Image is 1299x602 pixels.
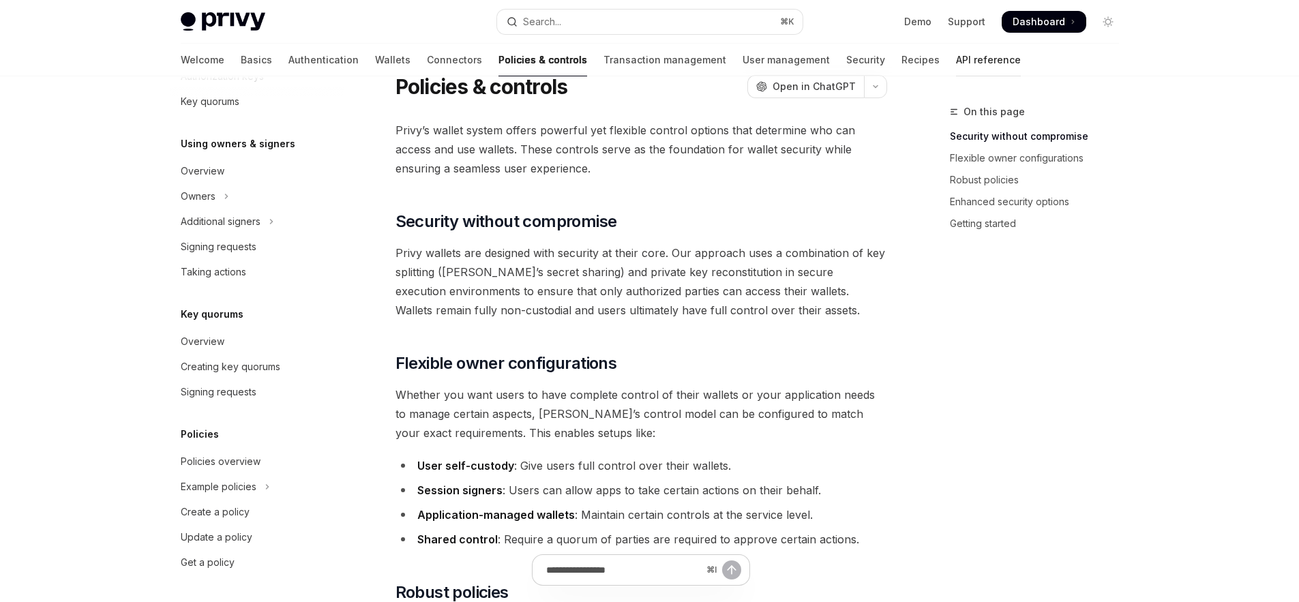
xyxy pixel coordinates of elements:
h5: Key quorums [181,306,243,322]
a: Demo [904,15,931,29]
a: Transaction management [603,44,726,76]
button: Toggle dark mode [1097,11,1119,33]
span: Security without compromise [395,211,617,232]
span: Dashboard [1013,15,1065,29]
div: Signing requests [181,239,256,255]
li: : Maintain certain controls at the service level. [395,505,887,524]
a: Dashboard [1002,11,1086,33]
span: Flexible owner configurations [395,352,617,374]
div: Get a policy [181,554,235,571]
div: Additional signers [181,213,260,230]
div: Owners [181,188,215,205]
div: Overview [181,333,224,350]
button: Send message [722,560,741,580]
span: Privy wallets are designed with security at their core. Our approach uses a combination of key sp... [395,243,887,320]
div: Taking actions [181,264,246,280]
a: User management [743,44,830,76]
span: Open in ChatGPT [773,80,856,93]
li: : Users can allow apps to take certain actions on their behalf. [395,481,887,500]
div: Update a policy [181,529,252,545]
a: Support [948,15,985,29]
button: Open search [497,10,803,34]
span: On this page [964,104,1025,120]
strong: Application-managed wallets [417,508,575,522]
button: Toggle Owners section [170,184,344,209]
input: Ask a question... [546,555,701,585]
a: Create a policy [170,500,344,524]
a: Security [846,44,885,76]
button: Open in ChatGPT [747,75,864,98]
strong: Shared control [417,532,498,546]
h5: Using owners & signers [181,136,295,152]
a: Creating key quorums [170,355,344,379]
h1: Policies & controls [395,74,568,99]
a: Connectors [427,44,482,76]
a: Signing requests [170,235,344,259]
div: Signing requests [181,384,256,400]
div: Create a policy [181,504,250,520]
a: Getting started [950,213,1130,235]
span: Whether you want users to have complete control of their wallets or your application needs to man... [395,385,887,442]
strong: Session signers [417,483,503,497]
div: Policies overview [181,453,260,470]
a: Security without compromise [950,125,1130,147]
a: Robust policies [950,169,1130,191]
a: Flexible owner configurations [950,147,1130,169]
a: Get a policy [170,550,344,575]
span: Privy’s wallet system offers powerful yet flexible control options that determine who can access ... [395,121,887,178]
div: Example policies [181,479,256,495]
strong: User self-custody [417,459,514,472]
a: Taking actions [170,260,344,284]
a: Policies & controls [498,44,587,76]
div: Overview [181,163,224,179]
div: Creating key quorums [181,359,280,375]
button: Toggle Additional signers section [170,209,344,234]
a: Recipes [901,44,940,76]
div: Search... [523,14,561,30]
a: Key quorums [170,89,344,114]
a: Overview [170,159,344,183]
button: Toggle Example policies section [170,475,344,499]
a: Policies overview [170,449,344,474]
a: API reference [956,44,1021,76]
a: Wallets [375,44,410,76]
h5: Policies [181,426,219,442]
li: : Require a quorum of parties are required to approve certain actions. [395,530,887,549]
img: light logo [181,12,265,31]
a: Authentication [288,44,359,76]
a: Welcome [181,44,224,76]
a: Update a policy [170,525,344,550]
li: : Give users full control over their wallets. [395,456,887,475]
a: Enhanced security options [950,191,1130,213]
a: Overview [170,329,344,354]
a: Signing requests [170,380,344,404]
div: Key quorums [181,93,239,110]
span: ⌘ K [780,16,794,27]
a: Basics [241,44,272,76]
